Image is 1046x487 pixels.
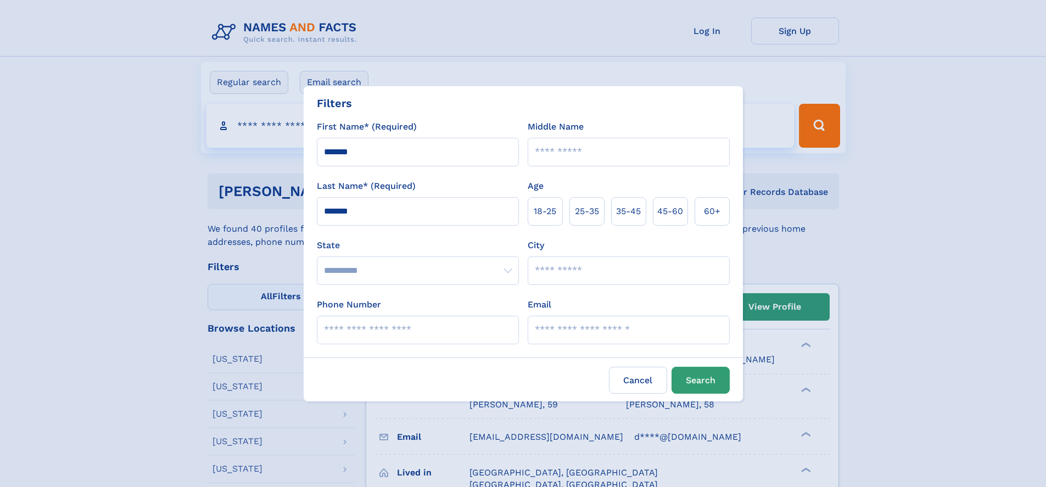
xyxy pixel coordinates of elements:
button: Search [672,367,730,394]
span: 45‑60 [657,205,683,218]
label: Phone Number [317,298,381,311]
div: Filters [317,95,352,111]
label: Cancel [609,367,667,394]
label: State [317,239,519,252]
span: 18‑25 [534,205,556,218]
span: 60+ [704,205,720,218]
label: Last Name* (Required) [317,180,416,193]
label: Age [528,180,544,193]
label: Email [528,298,551,311]
span: 25‑35 [575,205,599,218]
span: 35‑45 [616,205,641,218]
label: First Name* (Required) [317,120,417,133]
label: Middle Name [528,120,584,133]
label: City [528,239,544,252]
